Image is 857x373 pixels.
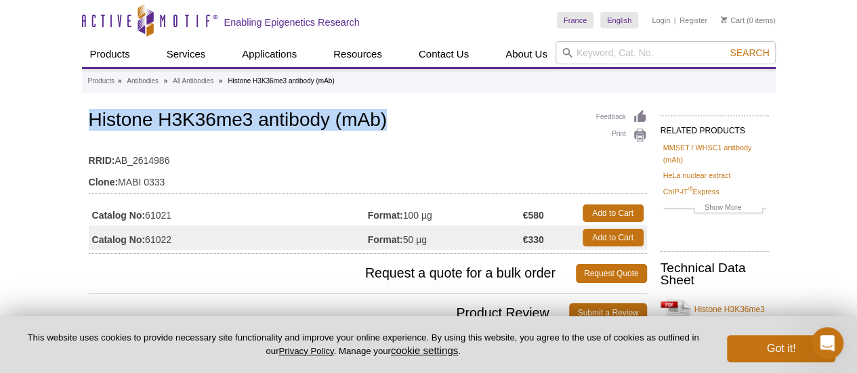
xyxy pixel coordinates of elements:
li: (0 items) [721,12,776,28]
strong: Catalog No: [92,209,146,221]
td: AB_2614986 [89,146,647,168]
li: » [164,77,168,85]
p: This website uses cookies to provide necessary site functionality and improve your online experie... [22,332,705,357]
a: HeLa nuclear extract [663,169,731,181]
a: Products [82,41,138,67]
a: Cart [721,16,745,25]
a: France [557,12,593,28]
input: Keyword, Cat. No. [556,41,776,64]
span: Request a quote for a bulk order [89,264,576,283]
a: Add to Cart [583,229,644,246]
a: Submit a Review [569,303,646,322]
a: Services [159,41,214,67]
a: Resources [325,41,390,67]
li: | [674,12,676,28]
sup: ® [688,185,693,192]
a: ChIP-IT®Express [663,185,719,198]
a: Feedback [596,110,647,125]
li: Histone H3K36me3 antibody (mAb) [228,77,334,85]
span: Product Review [89,303,570,322]
a: Contact Us [411,41,477,67]
td: MABI 0333 [89,168,647,190]
iframe: Intercom live chat [811,327,843,359]
img: Your Cart [721,16,727,23]
strong: Format: [368,234,403,246]
a: Histone H3K36me3 antibody (mAb) [661,295,769,336]
strong: Format: [368,209,403,221]
a: Products [88,75,114,87]
a: Privacy Policy [278,346,333,356]
a: Register [680,16,707,25]
span: Search [730,47,769,58]
a: About Us [497,41,556,67]
button: Got it! [727,335,835,362]
td: 61022 [89,225,368,250]
strong: RRID: [89,154,115,167]
a: Antibodies [127,75,159,87]
a: All Antibodies [173,75,213,87]
a: Show More [663,201,766,217]
a: Print [596,128,647,143]
td: 100 µg [368,201,523,225]
td: 61021 [89,201,368,225]
a: English [600,12,638,28]
h2: Technical Data Sheet [661,262,769,286]
button: cookie settings [391,345,458,356]
h1: Histone H3K36me3 antibody (mAb) [89,110,647,133]
td: 50 µg [368,225,523,250]
button: Search [726,47,773,59]
a: Login [652,16,670,25]
strong: €330 [522,234,543,246]
li: » [219,77,223,85]
h2: Enabling Epigenetics Research [224,16,360,28]
li: » [118,77,122,85]
a: Add to Cart [583,204,644,222]
a: Applications [234,41,305,67]
strong: Clone: [89,176,119,188]
strong: Catalog No: [92,234,146,246]
strong: €580 [522,209,543,221]
a: MMSET / WHSC1 antibody (mAb) [663,141,766,166]
a: Request Quote [576,264,647,283]
h2: RELATED PRODUCTS [661,115,769,139]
